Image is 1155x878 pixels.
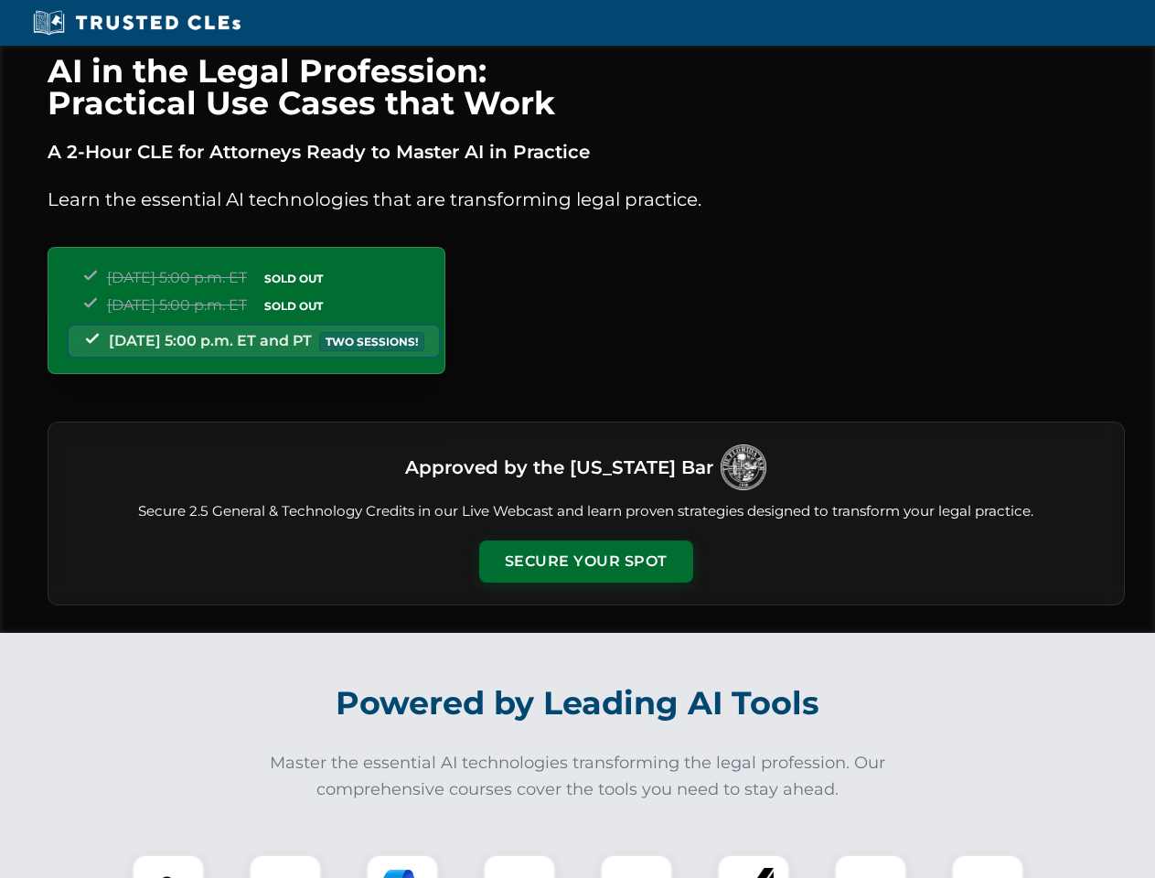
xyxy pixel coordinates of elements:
h2: Powered by Leading AI Tools [71,671,1085,735]
span: [DATE] 5:00 p.m. ET [107,269,247,286]
span: [DATE] 5:00 p.m. ET [107,296,247,314]
img: Trusted CLEs [27,9,246,37]
button: Secure Your Spot [479,541,693,583]
span: SOLD OUT [258,296,329,316]
span: SOLD OUT [258,269,329,288]
p: Master the essential AI technologies transforming the legal profession. Our comprehensive courses... [258,750,898,803]
p: A 2-Hour CLE for Attorneys Ready to Master AI in Practice [48,137,1125,166]
p: Learn the essential AI technologies that are transforming legal practice. [48,185,1125,214]
img: Logo [721,444,766,490]
h1: AI in the Legal Profession: Practical Use Cases that Work [48,55,1125,119]
h3: Approved by the [US_STATE] Bar [405,451,713,484]
p: Secure 2.5 General & Technology Credits in our Live Webcast and learn proven strategies designed ... [70,501,1102,522]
